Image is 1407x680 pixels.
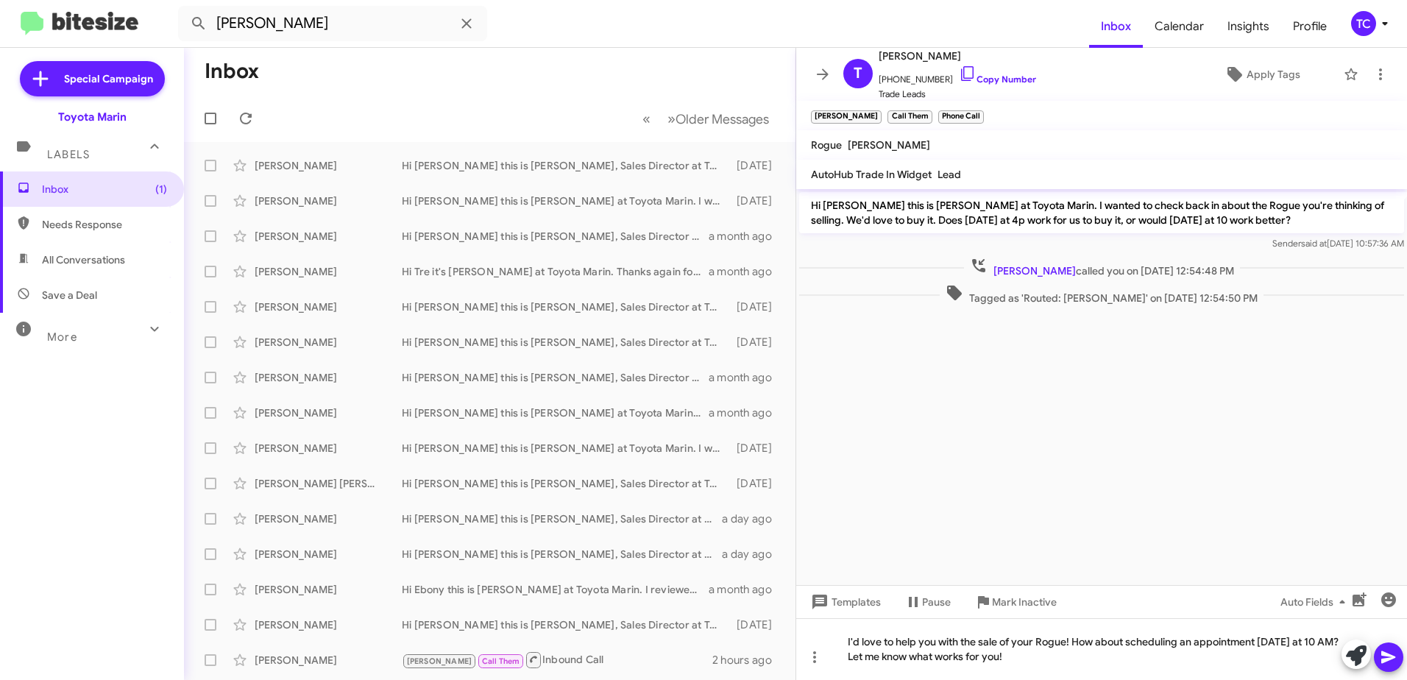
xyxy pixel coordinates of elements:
div: [DATE] [730,194,784,208]
div: [PERSON_NAME] [255,300,402,314]
span: All Conversations [42,252,125,267]
a: Calendar [1143,5,1216,48]
div: Hi [PERSON_NAME] this is [PERSON_NAME] at Toyota Marin. I wanted to check back in about the Cruze... [402,194,730,208]
div: [DATE] [730,476,784,491]
div: Hi [PERSON_NAME] this is [PERSON_NAME], Sales Director at Toyota Marin. I reviewed the Versa Note... [402,229,709,244]
span: Save a Deal [42,288,97,302]
small: [PERSON_NAME] [811,110,882,124]
div: Hi [PERSON_NAME] this is [PERSON_NAME] at Toyota Marin. I wanted to check back in about the Cr-V ... [402,405,709,420]
div: a day ago [722,547,784,562]
span: [PERSON_NAME] [993,264,1076,277]
span: Rogue [811,138,842,152]
div: a month ago [709,229,784,244]
p: Hi [PERSON_NAME] this is [PERSON_NAME] at Toyota Marin. I wanted to check back in about the Rogue... [799,192,1404,233]
div: [DATE] [730,617,784,632]
div: [PERSON_NAME] [255,158,402,173]
span: [PERSON_NAME] [879,47,1036,65]
div: [PERSON_NAME] [255,653,402,667]
span: Inbox [42,182,167,196]
div: [PERSON_NAME] [255,405,402,420]
a: Copy Number [959,74,1036,85]
small: Call Them [887,110,932,124]
button: Templates [796,589,893,615]
span: [PERSON_NAME] [848,138,930,152]
input: Search [178,6,487,41]
div: Hi [PERSON_NAME] this is [PERSON_NAME], Sales Director at Toyota Marin. Thanks for being our loya... [402,300,730,314]
span: Templates [808,589,881,615]
a: Profile [1281,5,1339,48]
button: Pause [893,589,963,615]
div: [DATE] [730,441,784,456]
span: Pause [922,589,951,615]
div: [PERSON_NAME] [255,264,402,279]
div: [PERSON_NAME] [255,441,402,456]
div: Hi [PERSON_NAME] this is [PERSON_NAME], Sales Director at Toyota Marin. Thanks for being our loya... [402,617,730,632]
div: [PERSON_NAME] [255,370,402,385]
button: Previous [634,104,659,134]
span: Auto Fields [1280,589,1351,615]
div: Hi [PERSON_NAME] this is [PERSON_NAME] at Toyota Marin. I wanted to check back in about the Civic... [402,441,730,456]
button: Mark Inactive [963,589,1068,615]
h1: Inbox [205,60,259,83]
div: a day ago [722,511,784,526]
div: [PERSON_NAME] [255,547,402,562]
div: Hi Tre it's [PERSON_NAME] at Toyota Marin. Thanks again for reaching out about the Tacoma. What w... [402,264,709,279]
span: Call Them [482,656,520,666]
span: said at [1301,238,1327,249]
span: AutoHub Trade In Widget [811,168,932,181]
span: More [47,330,77,344]
button: Next [659,104,778,134]
div: Inbound Call [402,651,712,669]
div: 2 hours ago [712,653,784,667]
div: [PERSON_NAME] [255,335,402,350]
span: Mark Inactive [992,589,1057,615]
span: Needs Response [42,217,167,232]
div: Hi [PERSON_NAME] this is [PERSON_NAME], Sales Director at Toyota Marin. Thanks for being our loya... [402,158,730,173]
div: [DATE] [730,158,784,173]
a: Inbox [1089,5,1143,48]
div: a month ago [709,370,784,385]
div: Hi [PERSON_NAME] this is [PERSON_NAME], Sales Director at Toyota Marin. I reviewed the Pacifica y... [402,511,722,526]
div: [PERSON_NAME] [255,229,402,244]
div: [PERSON_NAME] [255,194,402,208]
span: [PERSON_NAME] [407,656,472,666]
div: a month ago [709,582,784,597]
span: Labels [47,148,90,161]
div: a month ago [709,405,784,420]
div: Toyota Marin [58,110,127,124]
div: [PERSON_NAME] [255,582,402,597]
a: Special Campaign [20,61,165,96]
span: Apply Tags [1247,61,1300,88]
button: Apply Tags [1187,61,1336,88]
span: Special Campaign [64,71,153,86]
nav: Page navigation example [634,104,778,134]
div: [DATE] [730,335,784,350]
button: Auto Fields [1269,589,1363,615]
div: [PERSON_NAME] [PERSON_NAME] [255,476,402,491]
span: (1) [155,182,167,196]
span: Lead [938,168,961,181]
span: « [642,110,651,128]
span: » [667,110,676,128]
div: Hi [PERSON_NAME] this is [PERSON_NAME], Sales Director at Toyota Marin. Thanks for being our loya... [402,335,730,350]
div: Hi [PERSON_NAME] this is [PERSON_NAME], Sales Director at Toyota Marin. Thanks for being our loya... [402,476,730,491]
small: Phone Call [938,110,984,124]
div: [DATE] [730,300,784,314]
span: Tagged as 'Routed: [PERSON_NAME]' on [DATE] 12:54:50 PM [940,284,1264,305]
div: a month ago [709,264,784,279]
div: [PERSON_NAME] [255,617,402,632]
span: [PHONE_NUMBER] [879,65,1036,87]
button: TC [1339,11,1391,36]
div: Hi [PERSON_NAME] this is [PERSON_NAME], Sales Director at Toyota Marin. I reviewed the 4Runner yo... [402,547,722,562]
span: T [854,62,862,85]
span: called you on [DATE] 12:54:48 PM [964,257,1240,278]
div: TC [1351,11,1376,36]
a: Insights [1216,5,1281,48]
span: Older Messages [676,111,769,127]
div: Hi Ebony this is [PERSON_NAME] at Toyota Marin. I reviewed the Cr-V you were interested in sellin... [402,582,709,597]
div: Hi [PERSON_NAME] this is [PERSON_NAME], Sales Director at Toyota Marin. Thanks for being our loya... [402,370,709,385]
